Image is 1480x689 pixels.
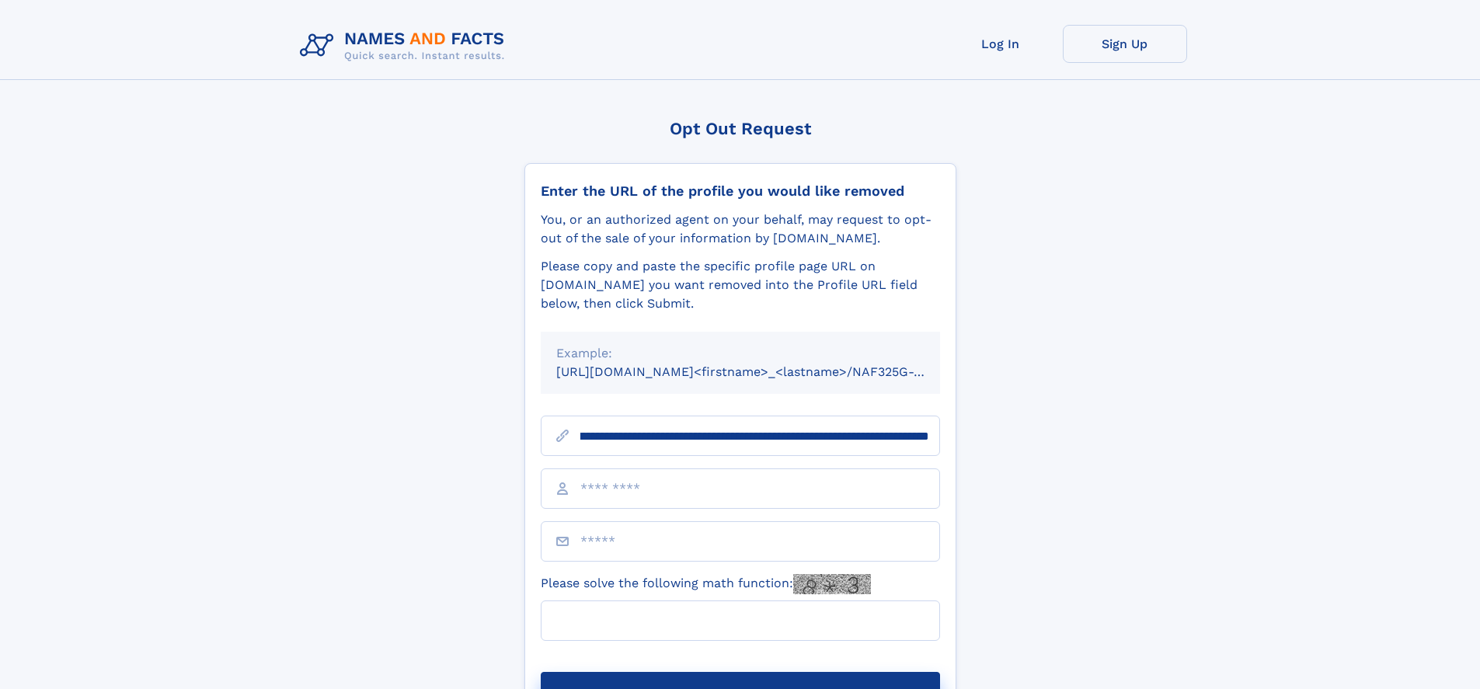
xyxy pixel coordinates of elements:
[541,574,871,594] label: Please solve the following math function:
[1063,25,1187,63] a: Sign Up
[294,25,517,67] img: Logo Names and Facts
[556,364,970,379] small: [URL][DOMAIN_NAME]<firstname>_<lastname>/NAF325G-xxxxxxxx
[541,183,940,200] div: Enter the URL of the profile you would like removed
[541,257,940,313] div: Please copy and paste the specific profile page URL on [DOMAIN_NAME] you want removed into the Pr...
[556,344,925,363] div: Example:
[938,25,1063,63] a: Log In
[524,119,956,138] div: Opt Out Request
[541,211,940,248] div: You, or an authorized agent on your behalf, may request to opt-out of the sale of your informatio...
